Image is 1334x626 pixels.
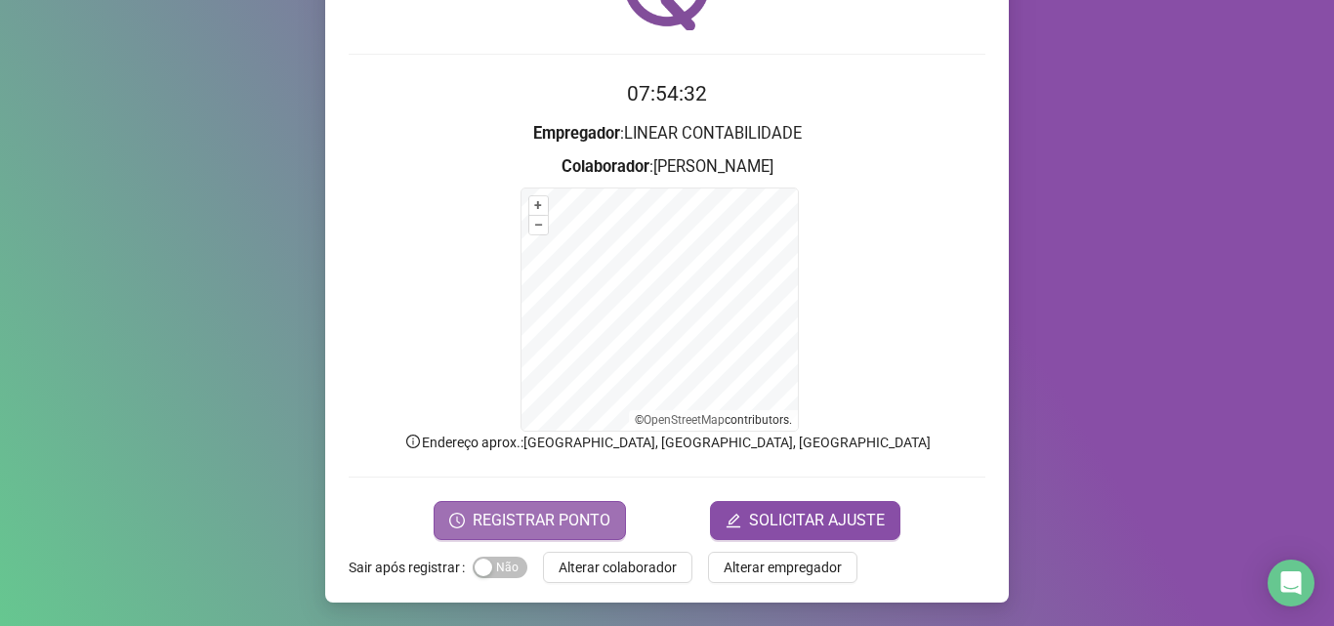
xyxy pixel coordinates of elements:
[349,552,473,583] label: Sair após registrar
[473,509,610,532] span: REGISTRAR PONTO
[749,509,885,532] span: SOLICITAR AJUSTE
[562,157,649,176] strong: Colaborador
[529,196,548,215] button: +
[404,433,422,450] span: info-circle
[710,501,900,540] button: editSOLICITAR AJUSTE
[533,124,620,143] strong: Empregador
[724,557,842,578] span: Alterar empregador
[708,552,857,583] button: Alterar empregador
[635,413,792,427] li: © contributors.
[627,82,707,105] time: 07:54:32
[1268,560,1314,606] div: Open Intercom Messenger
[559,557,677,578] span: Alterar colaborador
[349,432,985,453] p: Endereço aprox. : [GEOGRAPHIC_DATA], [GEOGRAPHIC_DATA], [GEOGRAPHIC_DATA]
[529,216,548,234] button: –
[434,501,626,540] button: REGISTRAR PONTO
[644,413,725,427] a: OpenStreetMap
[449,513,465,528] span: clock-circle
[349,121,985,146] h3: : LINEAR CONTABILIDADE
[349,154,985,180] h3: : [PERSON_NAME]
[726,513,741,528] span: edit
[543,552,692,583] button: Alterar colaborador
